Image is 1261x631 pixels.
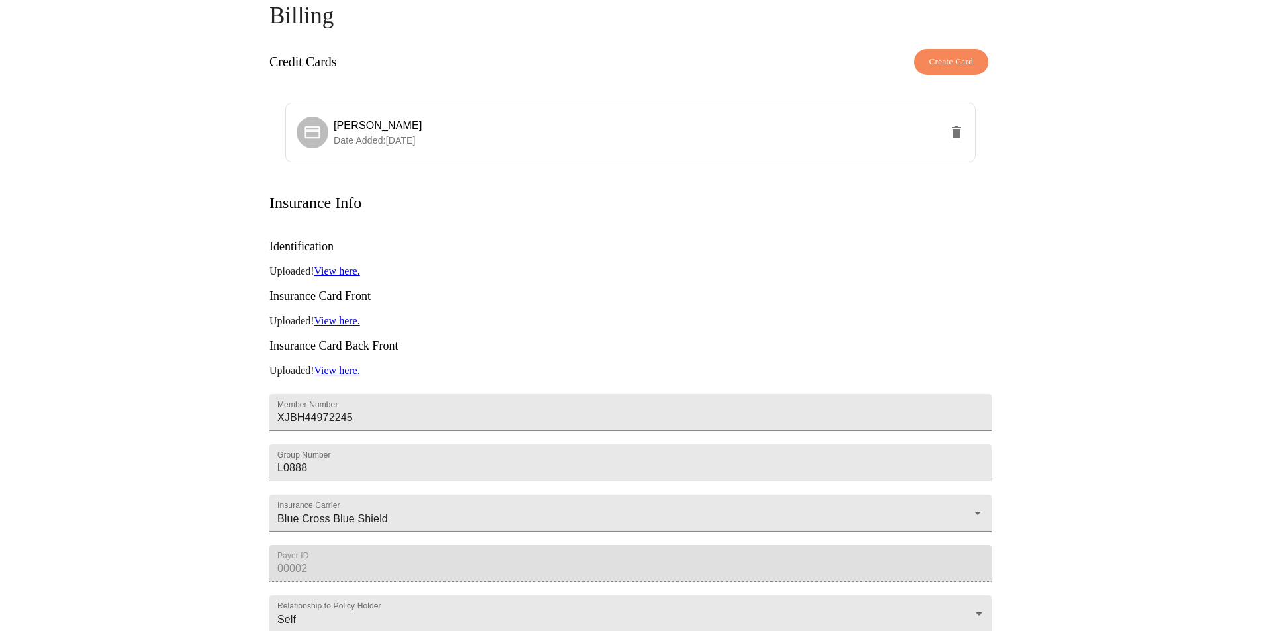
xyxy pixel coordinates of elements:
h3: Credit Cards [269,54,337,70]
h3: Insurance Card Front [269,289,992,303]
span: Create Card [929,54,974,70]
span: [PERSON_NAME] [334,120,422,131]
p: Uploaded! [269,315,992,327]
h3: Insurance Card Back Front [269,339,992,353]
p: Uploaded! [269,266,992,277]
h4: Billing [269,3,992,29]
a: View here. [314,315,359,326]
button: Create Card [914,49,989,75]
h3: Identification [269,240,992,254]
h3: Insurance Info [269,194,361,212]
a: View here. [314,365,359,376]
a: View here. [314,266,359,277]
button: delete [941,117,972,148]
button: Open [968,504,987,522]
span: Date Added: [DATE] [334,135,416,146]
p: Uploaded! [269,365,992,377]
